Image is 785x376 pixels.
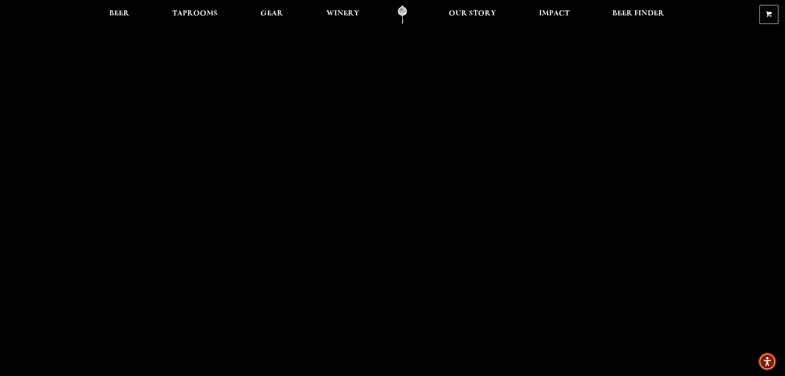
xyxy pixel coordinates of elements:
span: Beer Finder [612,10,664,17]
a: Odell Home [387,5,418,24]
span: Gear [260,10,283,17]
span: Winery [326,10,359,17]
a: Beer [104,5,135,24]
a: Our Story [443,5,501,24]
span: Beer [109,10,129,17]
a: Gear [255,5,288,24]
a: Impact [534,5,575,24]
a: Beer Finder [607,5,670,24]
span: Taprooms [172,10,218,17]
a: Winery [321,5,365,24]
span: Our Story [449,10,496,17]
div: Accessibility Menu [758,352,776,371]
span: Impact [539,10,569,17]
a: Taprooms [167,5,223,24]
